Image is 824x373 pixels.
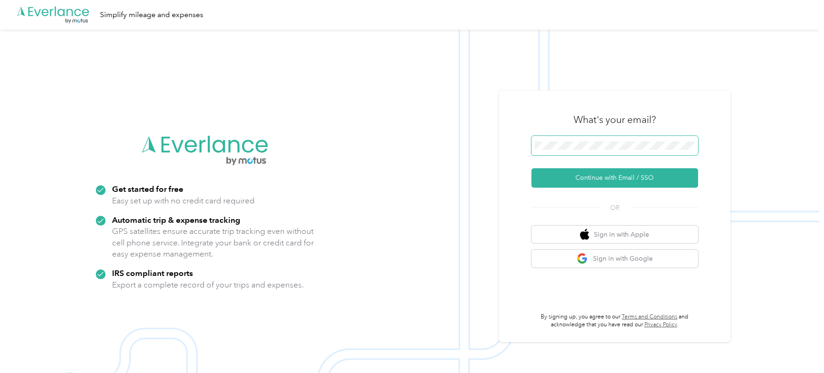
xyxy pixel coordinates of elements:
[100,9,203,21] div: Simplify mileage and expenses
[531,250,698,268] button: google logoSign in with Google
[577,253,588,264] img: google logo
[112,279,304,291] p: Export a complete record of your trips and expenses.
[112,215,240,225] strong: Automatic trip & expense tracking
[112,184,183,194] strong: Get started for free
[644,321,677,328] a: Privacy Policy
[772,321,824,373] iframe: Everlance-gr Chat Button Frame
[531,313,698,329] p: By signing up, you agree to our and acknowledge that you have read our .
[531,226,698,244] button: apple logoSign in with Apple
[112,268,193,278] strong: IRS compliant reports
[599,203,631,213] span: OR
[622,313,677,320] a: Terms and Conditions
[531,168,698,188] button: Continue with Email / SSO
[112,195,255,207] p: Easy set up with no credit card required
[580,229,589,240] img: apple logo
[112,226,314,260] p: GPS satellites ensure accurate trip tracking even without cell phone service. Integrate your bank...
[574,113,656,126] h3: What's your email?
